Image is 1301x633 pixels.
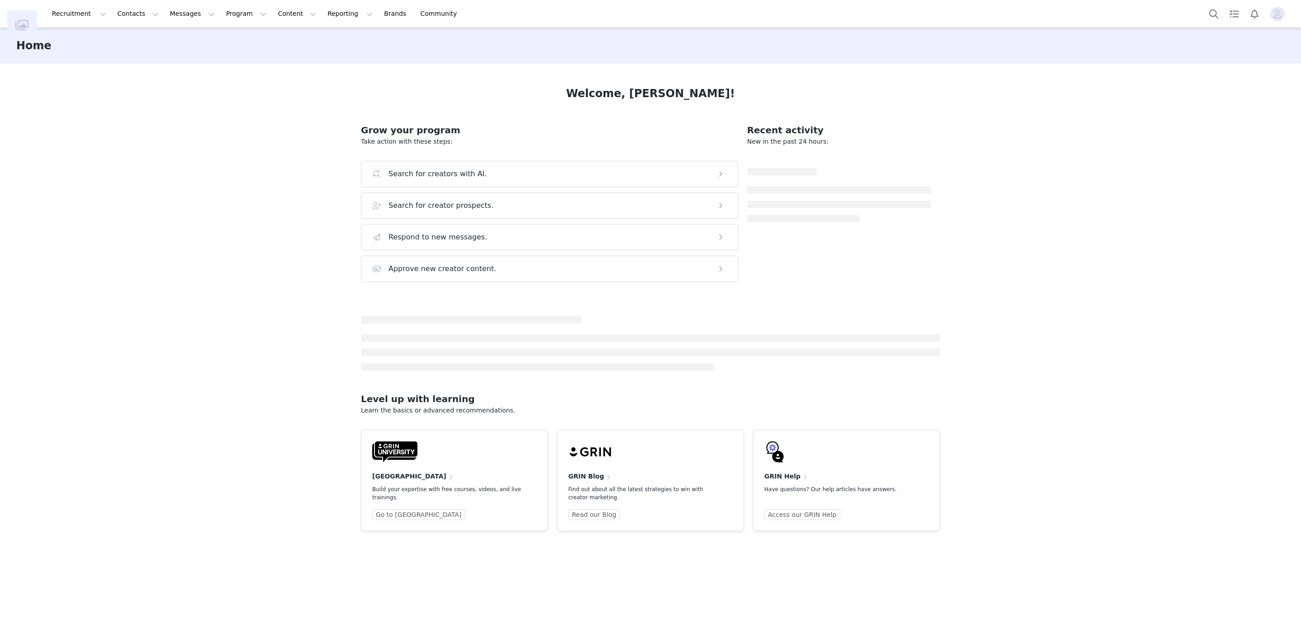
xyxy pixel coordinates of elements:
[1204,4,1224,24] button: Search
[322,4,378,24] button: Reporting
[1273,7,1282,21] div: avatar
[272,4,322,24] button: Content
[372,472,446,481] h4: [GEOGRAPHIC_DATA]
[415,4,467,24] a: Community
[379,4,414,24] a: Brands
[47,4,112,24] button: Recruitment
[568,472,604,481] h4: GRIN Blog
[566,85,735,102] h1: Welcome, [PERSON_NAME]!
[388,200,494,211] h3: Search for creator prospects.
[388,169,487,179] h3: Search for creators with AI.
[220,4,272,24] button: Program
[764,485,914,493] p: Have questions? Our help articles have answers.
[388,232,487,243] h3: Respond to new messages.
[361,192,738,219] button: Search for creator prospects.
[112,4,164,24] button: Contacts
[361,137,738,146] p: Take action with these steps:
[361,123,738,137] h2: Grow your program
[372,485,522,502] p: Build your expertise with free courses, videos, and live trainings.
[747,123,931,137] h2: Recent activity
[361,256,738,282] button: Approve new creator content.
[361,392,940,406] h2: Level up with learning
[568,509,620,520] a: Read our Blog
[16,38,51,54] h3: Home
[1245,4,1264,24] button: Notifications
[764,441,786,463] img: GRIN-help-icon.svg
[388,263,496,274] h3: Approve new creator content.
[568,485,718,502] p: Find out about all the latest strategies to win with creator marketing.
[747,137,931,146] p: New in the past 24 hours:
[1265,7,1294,21] button: Profile
[764,472,800,481] h4: GRIN Help
[372,441,417,463] img: GRIN-University-Logo-Black.svg
[372,509,465,520] a: Go to [GEOGRAPHIC_DATA]
[361,161,738,187] button: Search for creators with AI.
[164,4,220,24] button: Messages
[1224,4,1244,24] a: Tasks
[764,509,840,520] a: Access our GRIN Help
[361,224,738,250] button: Respond to new messages.
[361,406,940,415] p: Learn the basics or advanced recommendations.
[568,441,613,463] img: grin-logo-black.svg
